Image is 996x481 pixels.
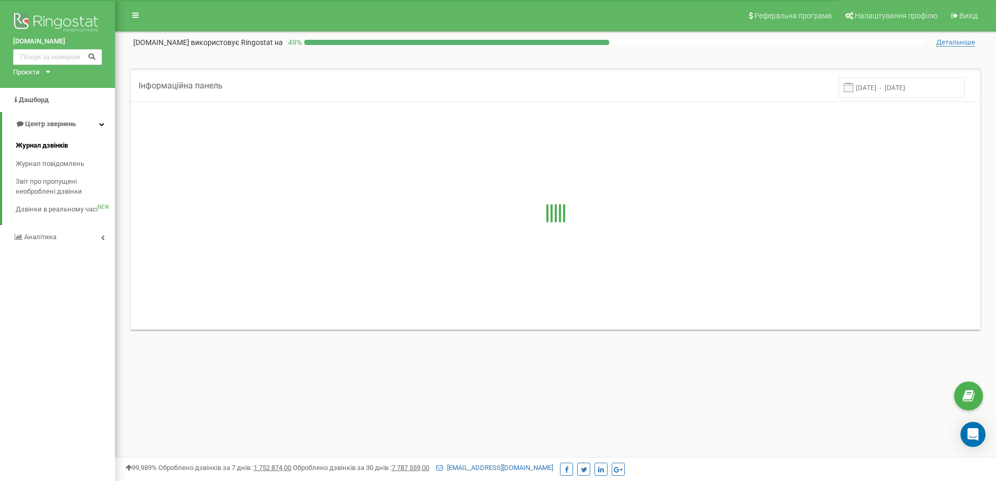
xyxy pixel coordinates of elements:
[293,464,429,472] span: Оброблено дзвінків за 30 днів :
[13,68,40,77] div: Проєкти
[13,49,102,65] input: Пошук за номером
[16,137,115,155] a: Журнал дзвінків
[16,159,84,169] span: Журнал повідомлень
[125,464,157,472] span: 99,989%
[283,37,304,48] p: 49 %
[392,464,429,472] u: 7 787 559,00
[436,464,553,472] a: [EMAIL_ADDRESS][DOMAIN_NAME]
[16,141,68,151] span: Журнал дзвінків
[133,37,283,48] p: [DOMAIN_NAME]
[158,464,291,472] span: Оброблено дзвінків за 7 днів :
[19,96,49,104] span: Дашборд
[16,154,115,173] a: Журнал повідомлень
[191,38,283,47] span: використовує Ringostat на
[754,12,832,20] span: Реферальна програма
[960,422,986,447] div: Open Intercom Messenger
[936,38,975,47] span: Детальніше
[855,12,937,20] span: Налаштування профілю
[16,177,110,196] span: Звіт про пропущені необроблені дзвінки
[13,37,102,47] a: [DOMAIN_NAME]
[2,112,115,137] a: Центр звернень
[16,200,115,219] a: Дзвінки в реальному часіNEW
[13,10,102,37] img: Ringostat logo
[25,120,76,128] span: Центр звернень
[254,464,291,472] u: 1 752 874,00
[959,12,978,20] span: Вихід
[24,233,56,241] span: Аналiтика
[16,173,115,200] a: Звіт про пропущені необроблені дзвінки
[16,205,98,215] span: Дзвінки в реальному часі
[139,81,223,91] span: Інформаційна панель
